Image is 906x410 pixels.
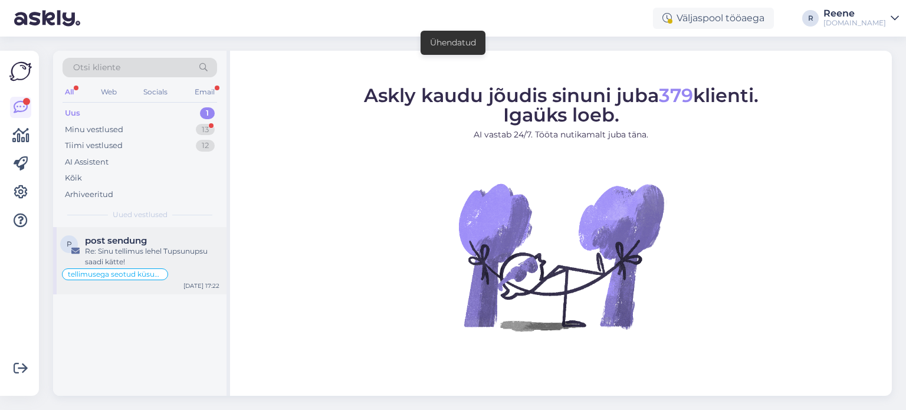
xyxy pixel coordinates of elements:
span: Uued vestlused [113,209,168,220]
div: 1 [200,107,215,119]
span: Otsi kliente [73,61,120,74]
div: R [802,10,819,27]
div: [DOMAIN_NAME] [823,18,886,28]
div: Minu vestlused [65,124,123,136]
div: Uus [65,107,80,119]
div: Email [192,84,217,100]
div: Väljaspool tööaega [653,8,774,29]
img: Askly Logo [9,60,32,83]
div: Tiimi vestlused [65,140,123,152]
div: Re: Sinu tellimus lehel Tupsunupsu saadi kätte! [85,246,219,267]
div: 12 [196,140,215,152]
div: Ühendatud [430,37,476,49]
span: post sendung [85,235,147,246]
p: AI vastab 24/7. Tööta nutikamalt juba täna. [364,129,759,141]
div: Reene [823,9,886,18]
div: AI Assistent [65,156,109,168]
span: 379 [659,84,693,107]
span: Askly kaudu jõudis sinuni juba klienti. Igaüks loeb. [364,84,759,126]
div: Web [99,84,119,100]
div: All [63,84,76,100]
img: No Chat active [455,150,667,363]
a: Reene[DOMAIN_NAME] [823,9,899,28]
div: [DATE] 17:22 [183,281,219,290]
div: 13 [196,124,215,136]
div: Arhiveeritud [65,189,113,201]
div: Kõik [65,172,82,184]
span: tellimusega seotud küsumus [68,271,162,278]
div: Socials [141,84,170,100]
span: p [67,240,72,248]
